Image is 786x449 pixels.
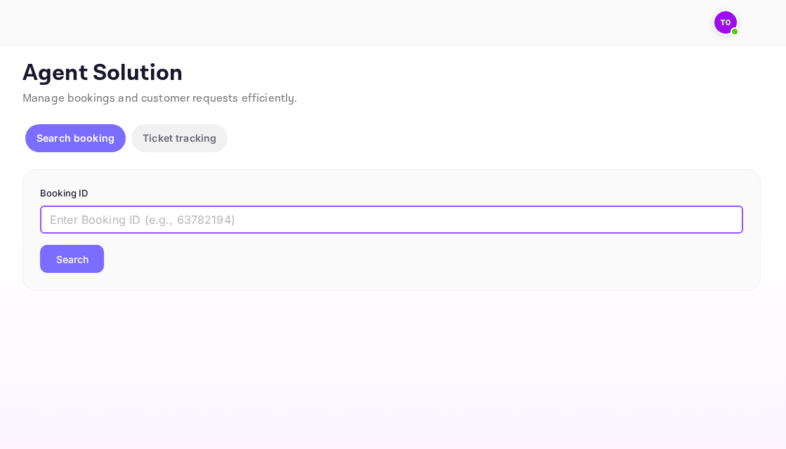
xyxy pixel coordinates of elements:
[37,130,114,145] p: Search booking
[40,206,743,234] input: Enter Booking ID (e.g., 63782194)
[143,130,216,145] p: Ticket tracking
[22,91,298,106] span: Manage bookings and customer requests efficiently.
[40,245,104,273] button: Search
[714,11,737,34] img: Traveloka3PS 02
[22,60,761,88] p: Agent Solution
[40,187,743,201] p: Booking ID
